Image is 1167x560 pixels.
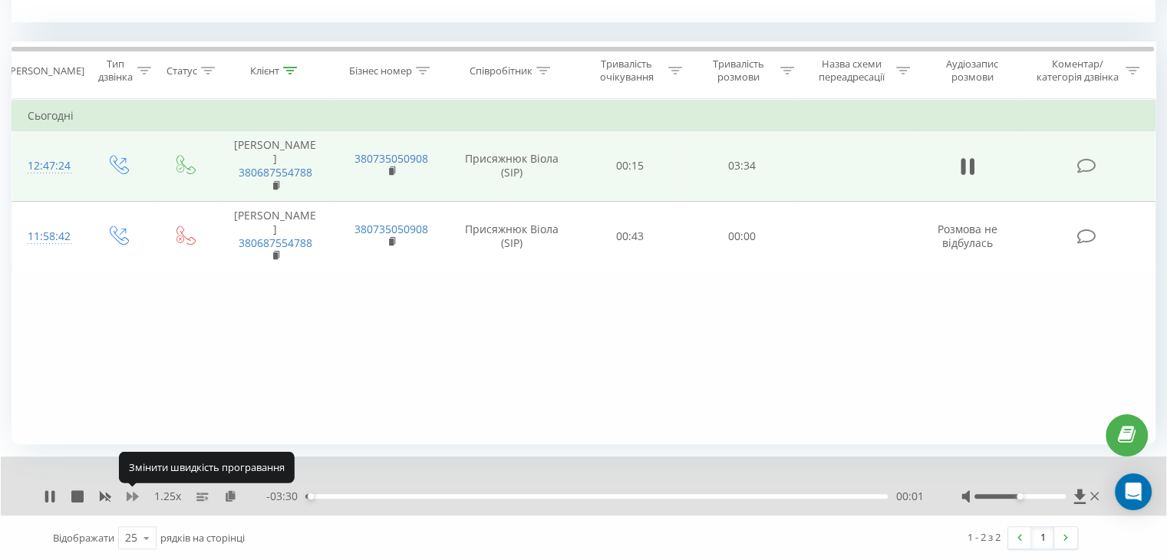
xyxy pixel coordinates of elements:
div: 25 [125,530,137,545]
a: 380735050908 [354,222,428,236]
div: Accessibility label [1017,493,1023,499]
a: 1 [1031,527,1054,548]
div: Тип дзвінка [97,58,133,84]
td: 00:15 [575,131,686,202]
td: Сьогодні [12,100,1155,131]
td: 00:00 [686,201,797,272]
a: 380735050908 [354,151,428,166]
div: Назва схеми переадресації [812,58,892,84]
td: Присяжнюк Віола (SIP) [450,201,575,272]
td: Присяжнюк Віола (SIP) [450,131,575,202]
div: Змінити швидкість програвання [119,452,295,483]
td: 03:34 [686,131,797,202]
div: Коментар/категорія дзвінка [1032,58,1122,84]
td: [PERSON_NAME] [217,131,333,202]
div: 11:58:42 [28,222,68,252]
div: Тривалість очікування [588,58,665,84]
div: Бізнес номер [349,64,412,77]
div: Тривалість розмови [700,58,776,84]
div: Співробітник [470,64,532,77]
div: [PERSON_NAME] [7,64,84,77]
td: [PERSON_NAME] [217,201,333,272]
span: 1.25 x [154,489,181,504]
div: Accessibility label [308,493,314,499]
span: 00:01 [895,489,923,504]
div: Статус [166,64,197,77]
div: Open Intercom Messenger [1115,473,1152,510]
span: - 03:30 [266,489,305,504]
span: Відображати [53,531,114,545]
a: 380687554788 [239,236,312,250]
div: Клієнт [250,64,279,77]
span: Розмова не відбулась [938,222,997,250]
span: рядків на сторінці [160,531,245,545]
div: 1 - 2 з 2 [968,529,1001,545]
a: 380687554788 [239,165,312,180]
td: 00:43 [575,201,686,272]
div: Аудіозапис розмови [928,58,1017,84]
div: 12:47:24 [28,151,68,181]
